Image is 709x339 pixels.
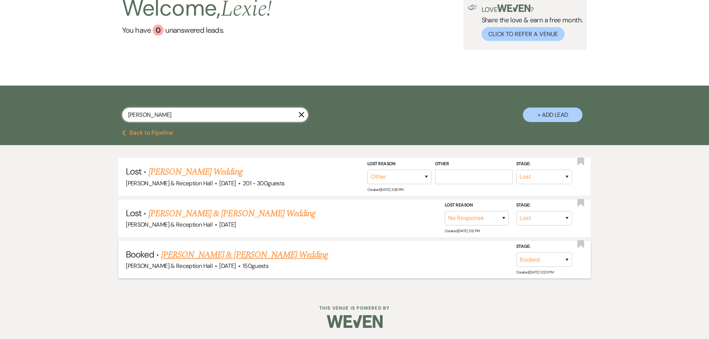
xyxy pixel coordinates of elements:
[516,201,572,210] label: Stage:
[468,4,477,10] img: loud-speaker-illustration.svg
[126,262,213,270] span: [PERSON_NAME] & Reception Hall
[327,308,383,335] img: Weven Logo
[482,27,565,41] button: Click to Refer a Venue
[126,179,213,187] span: [PERSON_NAME] & Reception Hall
[126,249,154,260] span: Booked
[122,130,173,136] button: Back to Pipeline
[482,4,583,13] p: Love ?
[219,179,236,187] span: [DATE]
[153,25,164,36] div: 0
[148,207,315,220] a: [PERSON_NAME] & [PERSON_NAME] Wedding
[497,4,530,12] img: weven-logo-green.svg
[367,160,431,168] label: Lost Reason
[161,248,328,262] a: [PERSON_NAME] & [PERSON_NAME] Wedding
[516,160,572,168] label: Stage:
[126,221,213,228] span: [PERSON_NAME] & Reception Hall
[122,25,272,36] a: You have 0 unanswered leads.
[523,108,582,122] button: + Add Lead
[148,165,243,179] a: [PERSON_NAME] Wedding
[243,262,268,270] span: 150 guests
[435,160,512,168] label: Other
[445,228,480,233] span: Created: [DATE] 3:13 PM
[126,207,141,219] span: Lost
[219,221,236,228] span: [DATE]
[477,4,583,41] div: Share the love & earn a free month.
[516,243,572,251] label: Stage:
[219,262,236,270] span: [DATE]
[367,187,403,192] span: Created: [DATE] 3:38 PM
[126,166,141,177] span: Lost
[445,201,509,210] label: Lost Reason
[243,179,284,187] span: 201 - 300 guests
[516,270,553,275] span: Created: [DATE] 12:20 PM
[122,108,308,122] input: Search by name, event date, email address or phone number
